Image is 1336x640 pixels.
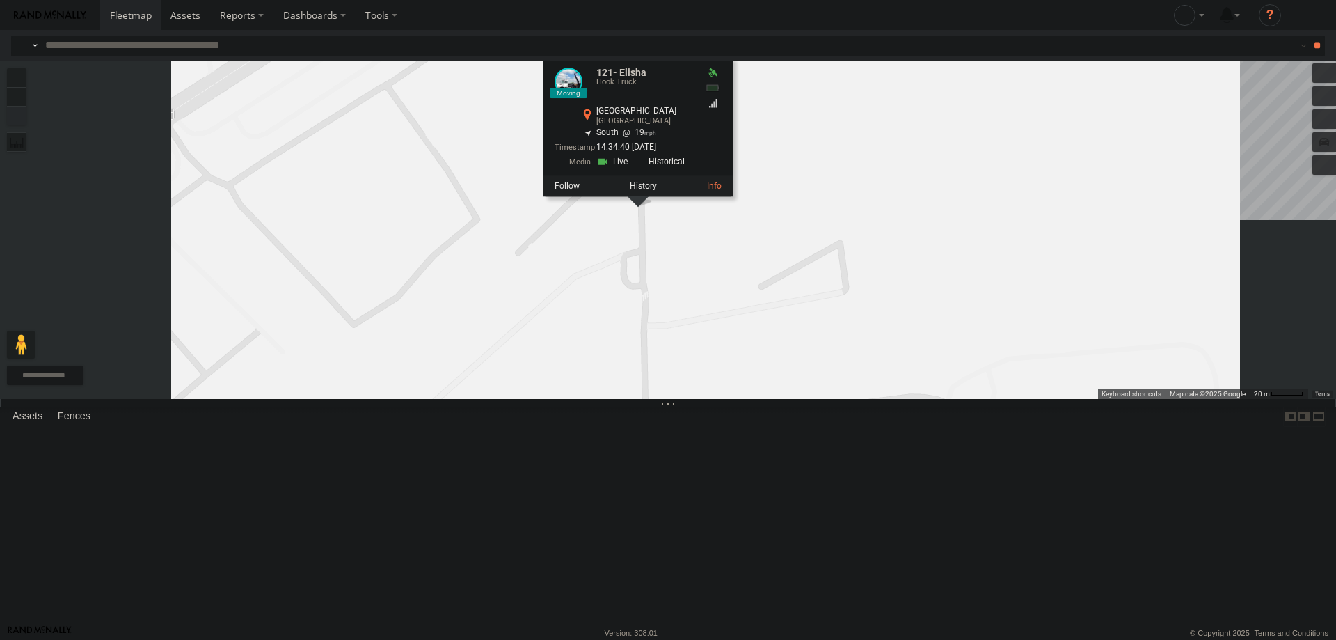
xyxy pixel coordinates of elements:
label: Hide Summary Table [1312,407,1326,427]
a: Terms and Conditions [1255,629,1328,637]
div: Version: 308.01 [605,629,658,637]
button: Drag Pegman onto the map to open Street View [7,331,35,359]
a: Visit our Website [8,626,72,640]
label: Dock Summary Table to the Right [1297,407,1311,427]
div: Ed Pruneda [1169,5,1209,26]
button: Map Scale: 20 m per 45 pixels [1250,389,1308,399]
button: Zoom out [7,87,26,107]
button: Zoom Home [7,107,26,125]
a: View Asset Details [707,181,722,191]
div: [GEOGRAPHIC_DATA] [596,117,694,125]
a: View Historical Media Streams [636,155,689,169]
span: 20 m [1254,390,1270,398]
button: Zoom in [7,68,26,87]
a: 121- Elisha [596,67,646,78]
label: Map Settings [1312,155,1336,175]
label: Search Query [29,36,40,56]
a: View Live Media Streams [596,155,632,169]
label: View Asset History [630,181,657,191]
span: 19 [619,127,657,137]
div: Date/time of location update [555,143,694,152]
div: Valid GPS Fix [705,68,722,79]
label: Dock Summary Table to the Left [1283,407,1297,427]
label: Measure [7,132,26,152]
label: Search Filter Options [1279,36,1309,56]
div: No voltage information received from this device. [705,83,722,94]
button: Keyboard shortcuts [1102,389,1161,399]
label: Fences [51,407,97,426]
div: [GEOGRAPHIC_DATA] [596,107,694,116]
a: View Asset Details [555,68,582,95]
label: Assets [6,407,49,426]
a: Terms (opens in new tab) [1315,391,1330,397]
img: rand-logo.svg [14,10,86,20]
div: © Copyright 2025 - [1190,629,1328,637]
span: South [596,127,619,137]
i: ? [1259,4,1281,26]
div: GSM Signal = 4 [705,97,722,109]
label: Realtime tracking of Asset [555,181,580,191]
div: Hook Truck [596,78,694,86]
span: Map data ©2025 Google [1170,390,1246,398]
